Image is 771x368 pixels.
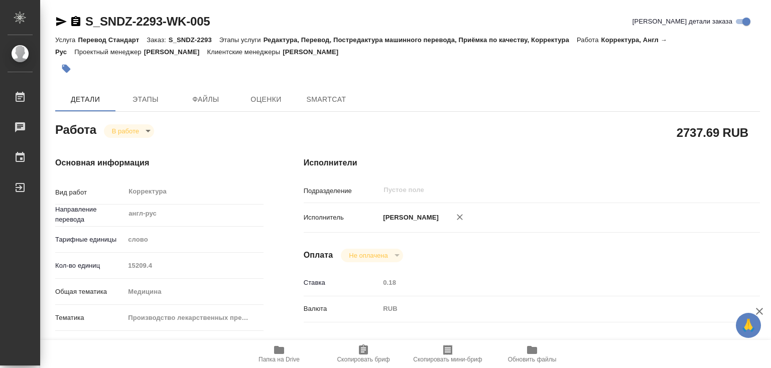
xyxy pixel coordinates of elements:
[449,206,471,228] button: Удалить исполнителя
[207,48,283,56] p: Клиентские менеджеры
[259,356,300,363] span: Папка на Drive
[413,356,482,363] span: Скопировать мини-бриф
[124,283,263,300] div: Медицина
[337,356,390,363] span: Скопировать бриф
[736,313,761,338] button: 🙏
[124,309,263,326] div: Производство лекарственных препаратов
[55,205,124,225] p: Направление перевода
[55,157,264,169] h4: Основная информация
[242,93,290,106] span: Оценки
[341,249,403,262] div: В работе
[304,278,380,288] p: Ставка
[70,16,82,28] button: Скопировать ссылку
[304,338,760,350] h4: Дополнительно
[55,120,96,138] h2: Работа
[124,258,263,273] input: Пустое поле
[55,261,124,271] p: Кол-во единиц
[302,93,350,106] span: SmartCat
[55,235,124,245] p: Тарифные единицы
[61,93,109,106] span: Детали
[304,186,380,196] p: Подразделение
[55,58,77,80] button: Добавить тэг
[577,36,601,44] p: Работа
[304,213,380,223] p: Исполнитель
[55,287,124,297] p: Общая тематика
[406,340,490,368] button: Скопировать мини-бриф
[55,16,67,28] button: Скопировать ссылку для ЯМессенджера
[104,124,154,138] div: В работе
[321,340,406,368] button: Скопировать бриф
[508,356,557,363] span: Обновить файлы
[379,213,439,223] p: [PERSON_NAME]
[169,36,219,44] p: S_SNDZ-2293
[304,249,333,261] h4: Оплата
[304,304,380,314] p: Валюта
[147,36,168,44] p: Заказ:
[382,184,698,196] input: Пустое поле
[121,93,170,106] span: Этапы
[283,48,346,56] p: [PERSON_NAME]
[85,15,210,28] a: S_SNDZ-2293-WK-005
[304,157,760,169] h4: Исполнители
[55,188,124,198] p: Вид работ
[55,313,124,323] p: Тематика
[74,48,144,56] p: Проектный менеджер
[632,17,732,27] span: [PERSON_NAME] детали заказа
[346,251,391,260] button: Не оплачена
[182,93,230,106] span: Файлы
[124,231,263,248] div: слово
[379,275,722,290] input: Пустое поле
[264,36,577,44] p: Редактура, Перевод, Постредактура машинного перевода, Приёмка по качеству, Корректура
[490,340,574,368] button: Обновить файлы
[379,300,722,317] div: RUB
[55,36,78,44] p: Услуга
[70,339,134,349] span: Нотариальный заказ
[677,124,748,141] h2: 2737.69 RUB
[740,315,757,336] span: 🙏
[78,36,147,44] p: Перевод Стандарт
[219,36,264,44] p: Этапы услуги
[144,48,207,56] p: [PERSON_NAME]
[237,340,321,368] button: Папка на Drive
[109,127,142,135] button: В работе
